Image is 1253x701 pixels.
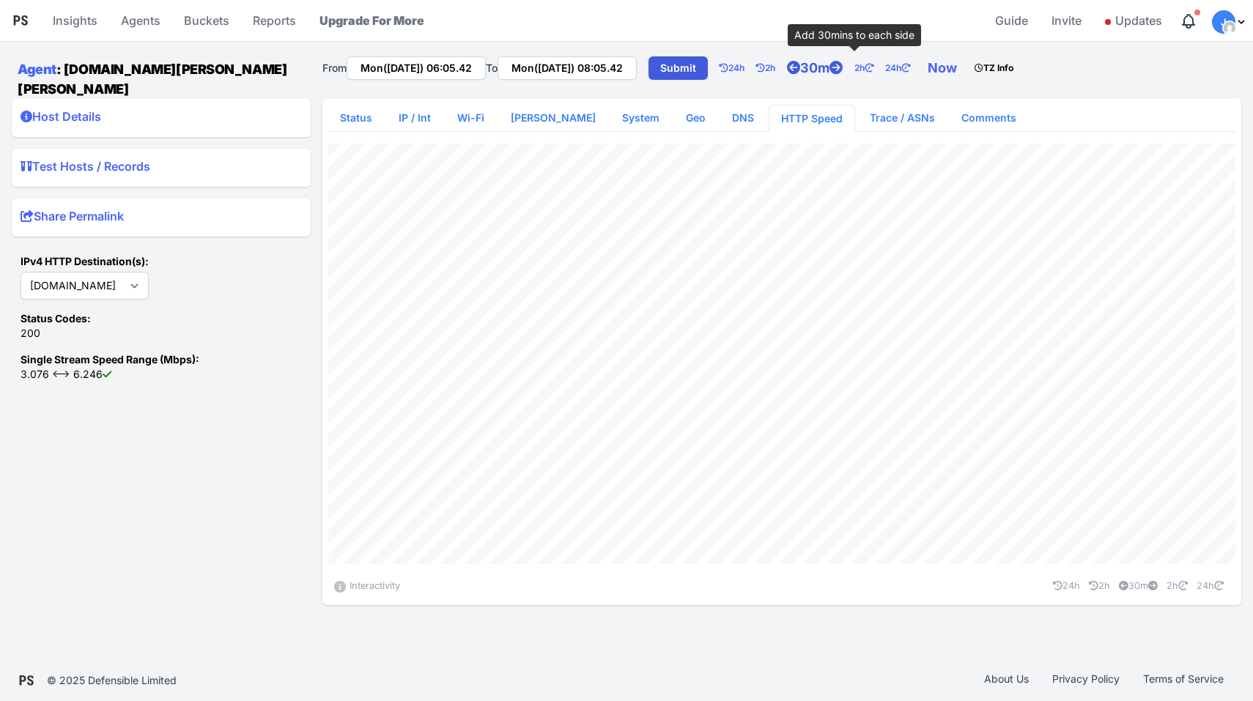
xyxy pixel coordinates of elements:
a: 2h [756,53,787,83]
a: Wi-Fi [446,105,496,131]
span: Guide [995,6,1028,35]
a: 24h [885,53,922,83]
strong: Single Stream Speed Range (Mbps): [21,353,199,366]
a: System [610,105,671,131]
small: Interactivity [350,580,400,591]
div: Profile Menu [1212,10,1247,34]
a: About Us [972,672,1041,689]
div: © 2025 Defensible Limited [47,673,177,688]
a: Agents [115,3,166,38]
a: 24h [1191,580,1235,591]
h1: : [DOMAIN_NAME][PERSON_NAME][PERSON_NAME] [18,59,311,99]
a: 24h [720,53,756,83]
a: Submit [648,56,708,80]
span: 3.076 <--> 6.246 [21,353,199,380]
a: 30m [787,53,854,83]
summary: Host Details [21,108,302,131]
strong: IPv4 HTTP Destination(s): [21,255,149,267]
a: Buckets [178,3,235,38]
a: DNS [720,105,766,131]
a: Invite [1046,3,1087,38]
a: Geo [674,105,717,131]
a: IP / Int [387,105,443,131]
a: 2h [1083,580,1110,591]
a: Upgrade For More [314,3,430,38]
a: HTTP Speed [769,105,854,132]
a: Insights [47,3,103,38]
a: Updates [1099,3,1168,38]
a: Status [328,105,384,131]
span: Updates [1105,6,1162,35]
summary: Test Hosts / Records [21,157,302,181]
a: 2h [854,53,885,83]
a: Terms of Service [1131,672,1235,689]
label: To [486,61,498,75]
a: Reports [247,3,302,38]
summary: Share Permalink [21,207,302,231]
a: 2h [1161,580,1188,591]
a: Guide [989,3,1034,38]
span: 200 [21,312,91,339]
a: Now [922,53,969,83]
img: 9fd817f993bd409143253881c4cddf71.png [1224,22,1235,34]
a: Privacy Policy [1041,672,1131,689]
label: From [322,61,347,75]
span: J [1221,18,1227,27]
a: 24h [1047,580,1080,591]
strong: TZ Info [975,62,1013,73]
a: Trace / ASNs [858,105,947,131]
div: Notifications [1180,12,1197,30]
strong: Status Codes: [21,312,91,324]
a: [PERSON_NAME] [499,105,607,131]
a: Comments [950,105,1028,131]
a: 30m [1113,580,1158,591]
a: Agent [18,62,56,77]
